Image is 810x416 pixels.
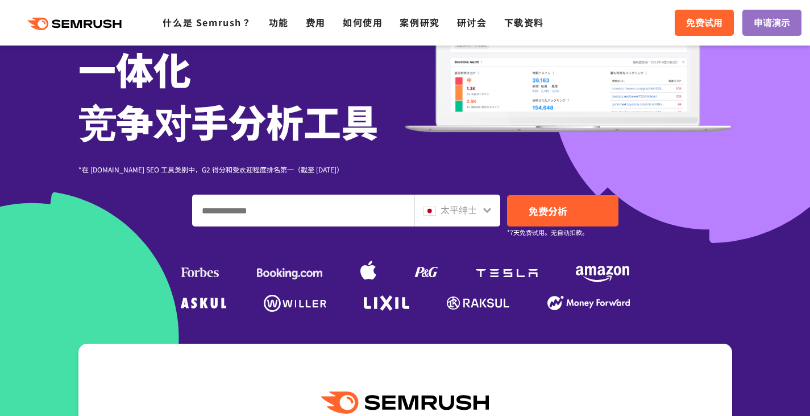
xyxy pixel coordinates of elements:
[321,392,488,414] img: Semrush
[675,10,734,36] a: 免费试用
[441,203,477,216] font: 太平绅士
[504,15,544,29] a: 下载资料
[507,228,588,237] font: *7天免费试用。无自动扣款。
[507,195,618,226] a: 免费分析
[306,15,326,29] a: 费用
[457,15,487,29] a: 研讨会
[343,15,383,29] a: 如何使用
[529,204,567,218] font: 免费分析
[269,15,289,29] a: 功能
[754,15,790,29] font: 申请演示
[78,41,191,96] font: 一体化
[400,15,439,29] a: 案例研究
[193,195,413,226] input: 输入域名、关键字或 URL
[163,15,251,29] a: 什么是 Semrush？
[78,164,343,174] font: *在 [DOMAIN_NAME] SEO 工具类别中，G2 得分和受欢迎程度排名第一（截至 [DATE]）
[686,15,722,29] font: 免费试用
[78,93,379,148] font: 竞争对手分析工具
[742,10,801,36] a: 申请演示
